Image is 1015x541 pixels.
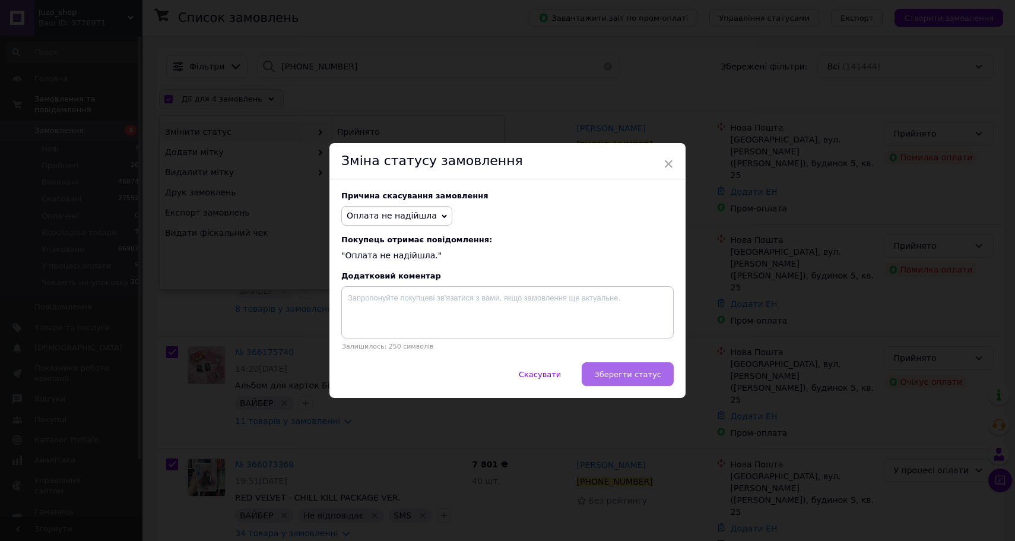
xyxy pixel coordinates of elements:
div: "Оплата не надійшла." [341,235,674,262]
div: Причина скасування замовлення [341,191,674,200]
span: Зберегти статус [594,370,661,379]
button: Скасувати [506,362,573,386]
p: Залишилось: 250 символів [341,343,674,350]
span: Скасувати [519,370,561,379]
span: × [663,154,674,174]
div: Додатковий коментар [341,271,674,280]
span: Покупець отримає повідомлення: [341,235,674,244]
button: Зберегти статус [582,362,674,386]
div: Зміна статусу замовлення [329,143,686,179]
span: Оплата не надійшла [347,211,437,220]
